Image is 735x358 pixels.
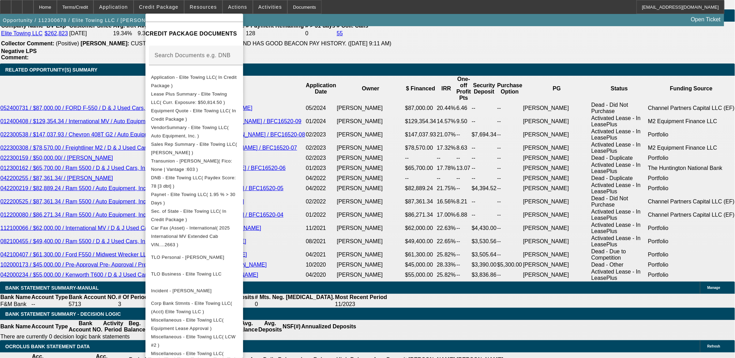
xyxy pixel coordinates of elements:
[151,108,236,121] span: Equipment Quote - Elite Towing LLC( In Credit Package )
[151,300,232,314] span: Corp Bank Stmnts - Elite Towing LLC( (Acct) Elite Towing LLC )
[151,125,229,138] span: VendorSummary - Elite Towing LLC( Auto Equipment, Inc. )
[145,207,243,224] button: Sec. of State - Elite Towing LLC( In Credit Package )
[151,254,224,260] span: TLO Personal - [PERSON_NAME]
[145,73,243,90] button: Application - Elite Towing LLC( In Credit Package )
[151,74,237,88] span: Application - Elite Towing LLC( In Credit Package )
[145,224,243,249] button: Car Fax (Asset) - International( 2025 International MV Extended Cab VIN....2663 )
[145,106,243,123] button: Equipment Quote - Elite Towing LLC( In Credit Package )
[145,249,243,266] button: TLO Personal - Lapham, Cameron
[145,30,243,38] h4: CREDIT PACKAGE DOCUMENTS
[145,123,243,140] button: VendorSummary - Elite Towing LLC( Auto Equipment, Inc. )
[151,317,224,331] span: Miscellaneous - Elite Towing LLC( Equipment Lease Approval )
[151,225,230,247] span: Car Fax (Asset) - International( 2025 International MV Extended Cab VIN....2663 )
[145,140,243,157] button: Sales Rep Summary - Elite Towing LLC( Zallik, Asher )
[151,175,236,188] span: DNB - Elite Towing LLC( Paydex Score: 78 [3 dbt] )
[151,192,235,205] span: Paynet - Elite Towing LLC( 1.95 % > 30 Days )
[145,173,243,190] button: DNB - Elite Towing LLC( Paydex Score: 78 [3 dbt] )
[151,334,235,348] span: Miscellaneous - Elite Towing LLC( LCW #2 )
[151,208,226,222] span: Sec. of State - Elite Towing LLC( In Credit Package )
[151,158,232,172] span: Transunion - [PERSON_NAME]( Fico: None | Vantage :603 )
[145,316,243,333] button: Miscellaneous - Elite Towing LLC( Equipment Lease Approval )
[145,190,243,207] button: Paynet - Elite Towing LLC( 1.95 % > 30 Days )
[145,266,243,282] button: TLO Business - Elite Towing LLC
[145,90,243,106] button: Lease Plus Summary - Elite Towing LLC( Curr. Exposure: $50,814.50 )
[151,141,237,155] span: Sales Rep Summary - Elite Towing LLC( [PERSON_NAME] )
[145,299,243,316] button: Corp Bank Stmnts - Elite Towing LLC( (Acct) Elite Towing LLC )
[145,333,243,349] button: Miscellaneous - Elite Towing LLC( LCW #2 )
[151,271,222,276] span: TLO Business - Elite Towing LLC
[151,91,227,105] span: Lease Plus Summary - Elite Towing LLC( Curr. Exposure: $50,814.50 )
[151,288,212,293] span: Incident - [PERSON_NAME]
[155,52,231,58] mat-label: Search Documents e.g. DNB
[145,157,243,173] button: Transunion - Lapham, Cameron( Fico: None | Vantage :603 )
[145,282,243,299] button: Incident - Lapham, Cameron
